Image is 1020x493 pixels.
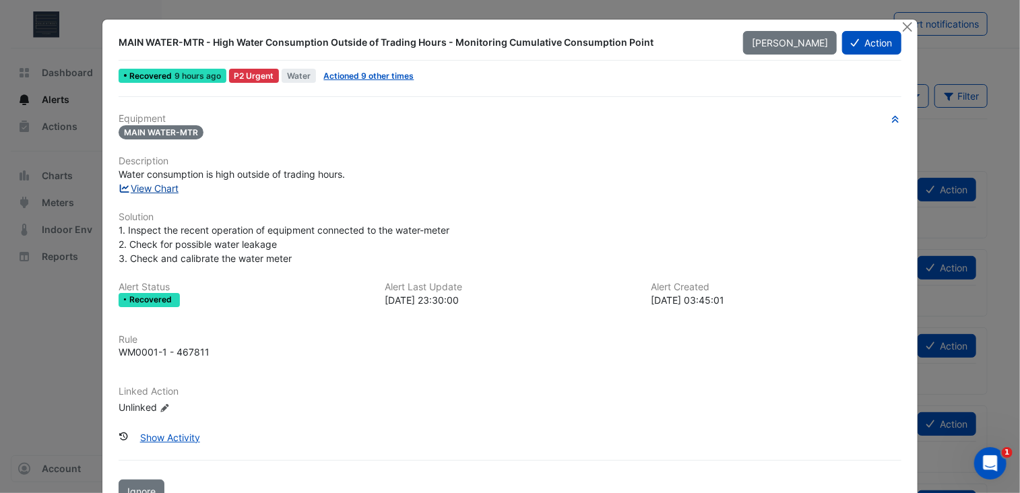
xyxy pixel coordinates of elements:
span: Tue 07-Oct-2025 23:30 BST [174,71,221,81]
h6: Solution [119,211,901,223]
span: 1. Inspect the recent operation of equipment connected to the water-meter 2. Check for possible w... [119,224,449,264]
fa-icon: Edit Linked Action [160,403,170,413]
a: View Chart [119,183,179,194]
span: MAIN WATER-MTR [119,125,203,139]
div: MAIN WATER-MTR - High Water Consumption Outside of Trading Hours - Monitoring Cumulative Consumpt... [119,36,727,49]
button: Close [901,20,915,34]
button: Show Activity [131,426,209,449]
iframe: Intercom live chat [974,447,1007,480]
div: [DATE] 23:30:00 [385,293,635,307]
div: Unlinked [119,400,280,414]
h6: Rule [119,334,901,346]
div: P2 Urgent [229,69,280,83]
span: [PERSON_NAME] [752,37,828,48]
span: Recovered [129,296,174,304]
button: [PERSON_NAME] [743,31,837,55]
span: Water consumption is high outside of trading hours. [119,168,345,180]
h6: Alert Created [651,282,901,293]
button: Action [842,31,901,55]
h6: Alert Last Update [385,282,635,293]
div: WM0001-1 - 467811 [119,345,210,359]
span: Recovered [129,72,174,80]
span: 1 [1002,447,1013,458]
h6: Linked Action [119,386,901,397]
span: Water [282,69,316,83]
h6: Equipment [119,113,901,125]
h6: Alert Status [119,282,369,293]
a: Actioned 9 other times [323,71,414,81]
div: [DATE] 03:45:01 [651,293,901,307]
h6: Description [119,156,901,167]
